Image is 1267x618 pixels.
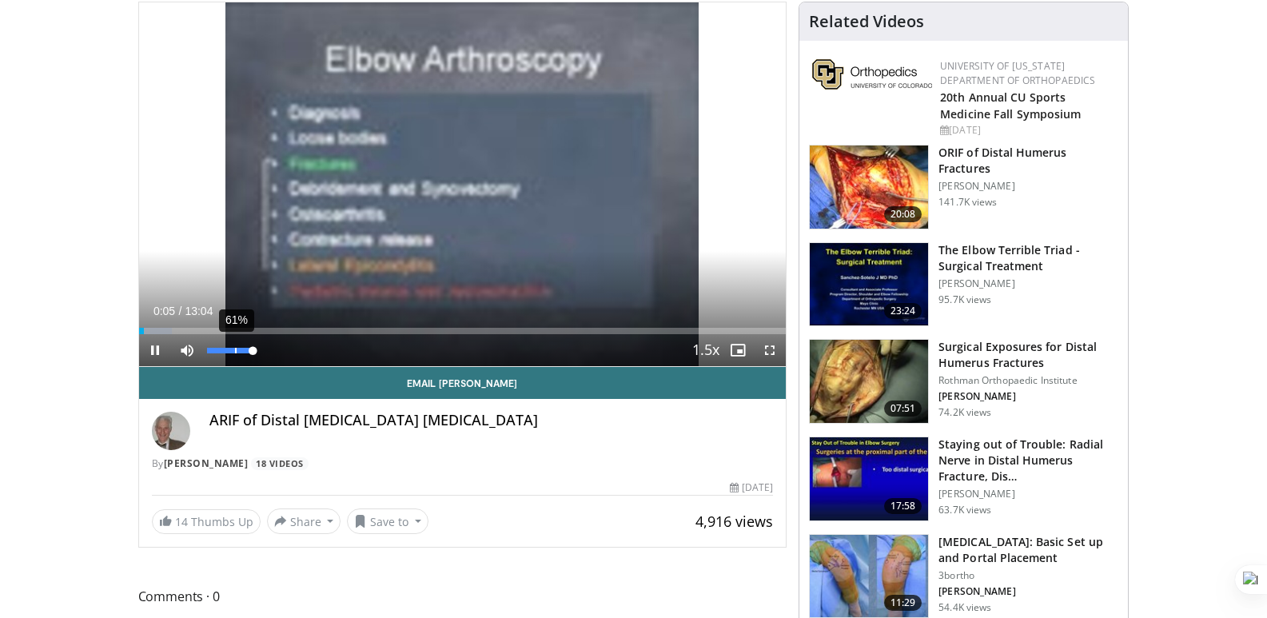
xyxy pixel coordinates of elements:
p: 54.4K views [938,601,991,614]
img: 70322_0000_3.png.150x105_q85_crop-smart_upscale.jpg [810,340,928,423]
span: 0:05 [153,305,175,317]
button: Fullscreen [754,334,786,366]
span: 14 [175,514,188,529]
div: [DATE] [730,480,773,495]
h3: The Elbow Terrible Triad - Surgical Treatment [938,242,1118,274]
span: 4,916 views [695,512,773,531]
span: 17:58 [884,498,922,514]
a: 23:24 The Elbow Terrible Triad - Surgical Treatment [PERSON_NAME] 95.7K views [809,242,1118,327]
img: 355603a8-37da-49b6-856f-e00d7e9307d3.png.150x105_q85_autocrop_double_scale_upscale_version-0.2.png [812,59,932,90]
p: [PERSON_NAME] [938,277,1118,290]
div: Volume Level [207,348,253,353]
p: [PERSON_NAME] [938,488,1118,500]
p: Rothman Orthopaedic Institute [938,374,1118,387]
span: 07:51 [884,401,922,417]
div: By [152,457,774,471]
button: Enable picture-in-picture mode [722,334,754,366]
p: 74.2K views [938,406,991,419]
p: [PERSON_NAME] [938,390,1118,403]
img: Avatar [152,412,190,450]
img: Q2xRg7exoPLTwO8X4xMDoxOjB1O8AjAz_1.150x105_q85_crop-smart_upscale.jpg [810,437,928,520]
a: [PERSON_NAME] [164,457,249,470]
span: / [179,305,182,317]
p: [PERSON_NAME] [938,180,1118,193]
video-js: Video Player [139,2,787,367]
h3: ORIF of Distal Humerus Fractures [938,145,1118,177]
p: [PERSON_NAME] [938,585,1118,598]
button: Save to [347,508,428,534]
a: 20:08 ORIF of Distal Humerus Fractures [PERSON_NAME] 141.7K views [809,145,1118,229]
a: 20th Annual CU Sports Medicine Fall Symposium [940,90,1081,122]
span: Comments 0 [138,586,787,607]
button: Share [267,508,341,534]
a: 07:51 Surgical Exposures for Distal Humerus Fractures Rothman Orthopaedic Institute [PERSON_NAME]... [809,339,1118,424]
p: 95.7K views [938,293,991,306]
p: 63.7K views [938,504,991,516]
h3: [MEDICAL_DATA]: Basic Set up and Portal Placement [938,534,1118,566]
a: 18 Videos [251,457,309,471]
img: 162531_0000_1.png.150x105_q85_crop-smart_upscale.jpg [810,243,928,326]
img: abboud_3.png.150x105_q85_crop-smart_upscale.jpg [810,535,928,618]
a: 14 Thumbs Up [152,509,261,534]
a: Email [PERSON_NAME] [139,367,787,399]
div: Progress Bar [139,328,787,334]
span: 23:24 [884,303,922,319]
p: 3bortho [938,569,1118,582]
span: 20:08 [884,206,922,222]
a: University of [US_STATE] Department of Orthopaedics [940,59,1095,87]
span: 13:04 [185,305,213,317]
h4: Related Videos [809,12,924,31]
button: Mute [171,334,203,366]
p: 141.7K views [938,196,997,209]
h3: Staying out of Trouble: Radial Nerve in Distal Humerus Fracture, Dis… [938,437,1118,484]
button: Pause [139,334,171,366]
div: [DATE] [940,123,1115,138]
button: Playback Rate [690,334,722,366]
h4: ARIF of Distal [MEDICAL_DATA] [MEDICAL_DATA] [209,412,774,429]
a: 17:58 Staying out of Trouble: Radial Nerve in Distal Humerus Fracture, Dis… [PERSON_NAME] 63.7K v... [809,437,1118,521]
h3: Surgical Exposures for Distal Humerus Fractures [938,339,1118,371]
span: 11:29 [884,595,922,611]
img: orif-sanch_3.png.150x105_q85_crop-smart_upscale.jpg [810,146,928,229]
